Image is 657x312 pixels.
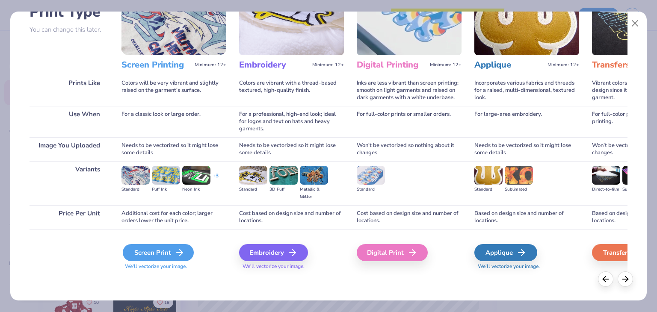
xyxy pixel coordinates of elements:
[430,62,462,68] span: Minimum: 12+
[30,137,109,161] div: Image You Uploaded
[622,186,651,193] div: Supacolor
[312,62,344,68] span: Minimum: 12+
[239,205,344,229] div: Cost based on design size and number of locations.
[474,106,579,137] div: For large-area embroidery.
[121,106,226,137] div: For a classic look or large order.
[547,62,579,68] span: Minimum: 12+
[269,166,298,185] img: 3D Puff
[239,244,308,261] div: Embroidery
[239,106,344,137] div: For a professional, high-end look; ideal for logos and text on hats and heavy garments.
[474,166,503,185] img: Standard
[474,59,544,71] h3: Applique
[474,137,579,161] div: Needs to be vectorized so it might lose some details
[474,205,579,229] div: Based on design size and number of locations.
[474,244,537,261] div: Applique
[592,244,655,261] div: Transfers
[300,166,328,185] img: Metallic & Glitter
[121,137,226,161] div: Needs to be vectorized so it might lose some details
[474,186,503,193] div: Standard
[239,186,267,193] div: Standard
[182,166,210,185] img: Neon Ink
[123,244,194,261] div: Screen Print
[30,161,109,205] div: Variants
[239,137,344,161] div: Needs to be vectorized so it might lose some details
[152,186,180,193] div: Puff Ink
[505,186,533,193] div: Sublimated
[357,137,462,161] div: Won't be vectorized so nothing about it changes
[357,106,462,137] div: For full-color prints or smaller orders.
[269,186,298,193] div: 3D Puff
[195,62,226,68] span: Minimum: 12+
[121,186,150,193] div: Standard
[627,15,643,32] button: Close
[239,166,267,185] img: Standard
[121,205,226,229] div: Additional cost for each color; larger orders lower the unit price.
[505,166,533,185] img: Sublimated
[30,75,109,106] div: Prints Like
[182,186,210,193] div: Neon Ink
[121,263,226,270] span: We'll vectorize your image.
[213,172,219,187] div: + 3
[239,75,344,106] div: Colors are vibrant with a thread-based textured, high-quality finish.
[30,205,109,229] div: Price Per Unit
[121,59,191,71] h3: Screen Printing
[239,59,309,71] h3: Embroidery
[121,166,150,185] img: Standard
[152,166,180,185] img: Puff Ink
[357,166,385,185] img: Standard
[30,26,109,33] p: You can change this later.
[357,244,428,261] div: Digital Print
[239,263,344,270] span: We'll vectorize your image.
[357,75,462,106] div: Inks are less vibrant than screen printing; smooth on light garments and raised on dark garments ...
[592,166,620,185] img: Direct-to-film
[357,59,426,71] h3: Digital Printing
[30,106,109,137] div: Use When
[357,186,385,193] div: Standard
[300,186,328,200] div: Metallic & Glitter
[474,263,579,270] span: We'll vectorize your image.
[592,186,620,193] div: Direct-to-film
[474,75,579,106] div: Incorporates various fabrics and threads for a raised, multi-dimensional, textured look.
[357,205,462,229] div: Cost based on design size and number of locations.
[121,75,226,106] div: Colors will be very vibrant and slightly raised on the garment's surface.
[622,166,651,185] img: Supacolor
